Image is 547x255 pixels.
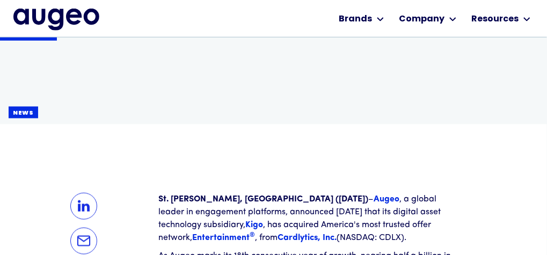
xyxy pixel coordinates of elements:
[472,13,519,26] div: Resources
[339,13,373,26] div: Brands
[374,195,399,204] a: Augeo
[245,221,263,229] a: Kigo
[192,234,255,242] a: Entertainment®
[278,234,337,242] a: Cardlytics, Inc.
[13,9,99,30] a: home
[250,232,255,238] sup: ®
[13,109,34,117] div: News
[158,193,458,244] p: – , a global leader in engagement platforms, announced [DATE] that its digital asset technology s...
[192,234,255,242] strong: Entertainment
[158,195,368,204] strong: St. [PERSON_NAME], [GEOGRAPHIC_DATA] ([DATE])
[399,13,445,26] div: Company
[13,9,99,30] img: Augeo's full logo in midnight blue.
